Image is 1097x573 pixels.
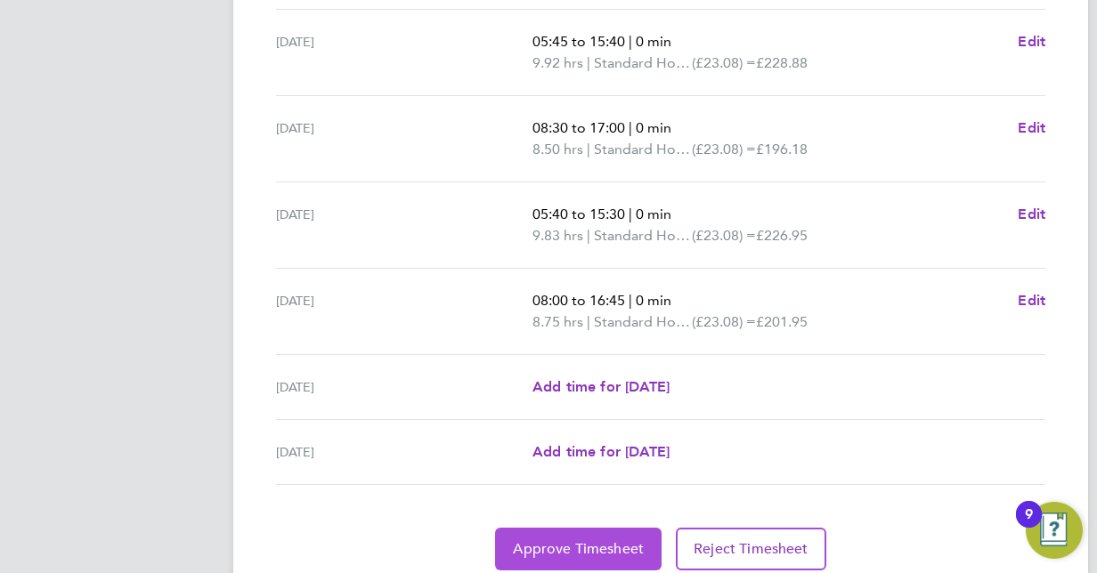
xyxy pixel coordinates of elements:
a: Edit [1018,117,1045,139]
a: Edit [1018,31,1045,52]
div: [DATE] [276,441,532,463]
span: (£23.08) = [692,54,756,71]
div: [DATE] [276,117,532,160]
span: Edit [1018,292,1045,309]
div: [DATE] [276,31,532,74]
span: (£23.08) = [692,227,756,244]
a: Add time for [DATE] [532,376,670,398]
span: 9.83 hrs [532,227,583,244]
div: [DATE] [276,204,532,246]
span: 05:45 to 15:40 [532,33,625,50]
span: 05:40 to 15:30 [532,206,625,222]
span: | [629,206,632,222]
span: 8.75 hrs [532,313,583,330]
button: Approve Timesheet [495,528,662,570]
span: Standard Hourly [594,225,692,246]
a: Add time for [DATE] [532,441,670,463]
span: £196.18 [756,141,808,157]
span: 0 min [636,292,671,309]
span: Standard Hourly [594,311,692,333]
span: Edit [1018,206,1045,222]
span: 0 min [636,206,671,222]
span: £228.88 [756,54,808,71]
span: | [629,119,632,136]
span: 0 min [636,33,671,50]
div: 9 [1025,514,1033,537]
span: 0 min [636,119,671,136]
span: Add time for [DATE] [532,443,670,460]
span: 9.92 hrs [532,54,583,71]
span: (£23.08) = [692,313,756,330]
span: | [587,313,590,330]
span: Add time for [DATE] [532,378,670,395]
span: 8.50 hrs [532,141,583,157]
span: (£23.08) = [692,141,756,157]
span: 08:30 to 17:00 [532,119,625,136]
span: Standard Hourly [594,52,692,74]
span: Edit [1018,119,1045,136]
span: | [629,292,632,309]
span: | [587,54,590,71]
span: Approve Timesheet [513,540,644,558]
span: £226.95 [756,227,808,244]
span: Standard Hourly [594,139,692,160]
div: [DATE] [276,290,532,333]
span: | [587,141,590,157]
span: 08:00 to 16:45 [532,292,625,309]
a: Edit [1018,204,1045,225]
button: Reject Timesheet [676,528,826,570]
span: | [629,33,632,50]
span: £201.95 [756,313,808,330]
button: Open Resource Center, 9 new notifications [1026,502,1083,559]
span: Edit [1018,33,1045,50]
a: Edit [1018,290,1045,311]
span: | [587,227,590,244]
div: [DATE] [276,376,532,398]
span: Reject Timesheet [694,540,809,558]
